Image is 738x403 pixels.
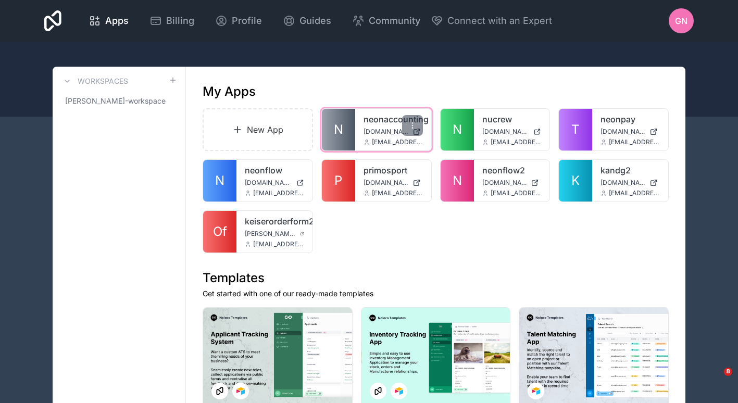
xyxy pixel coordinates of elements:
[213,223,227,240] span: Of
[65,96,166,106] span: [PERSON_NAME]-workspace
[322,160,355,201] a: P
[372,189,423,197] span: [EMAIL_ADDRESS][DOMAIN_NAME]
[395,387,403,395] img: Airtable Logo
[453,172,462,189] span: N
[369,14,420,28] span: Community
[203,160,236,201] a: N
[482,179,542,187] a: [DOMAIN_NAME]
[703,368,728,393] iframe: Intercom live chat
[80,9,137,32] a: Apps
[61,75,128,87] a: Workspaces
[364,164,423,177] a: primosport
[441,160,474,201] a: N
[364,128,423,136] a: [DOMAIN_NAME]
[344,9,429,32] a: Community
[78,76,128,86] h3: Workspaces
[245,230,304,238] a: [PERSON_NAME][DOMAIN_NAME]
[364,179,423,187] a: [DOMAIN_NAME]
[322,109,355,150] a: N
[364,179,408,187] span: [DOMAIN_NAME]
[364,113,423,125] a: neonaccounting
[232,14,262,28] span: Profile
[245,179,292,187] span: [DOMAIN_NAME]
[559,109,592,150] a: T
[253,240,304,248] span: [EMAIL_ADDRESS][DOMAIN_NAME]
[601,179,660,187] a: [DOMAIN_NAME]
[334,121,343,138] span: N
[447,14,552,28] span: Connect with an Expert
[203,270,669,286] h1: Templates
[482,113,542,125] a: nucrew
[203,288,669,299] p: Get started with one of our ready-made templates
[141,9,203,32] a: Billing
[245,179,304,187] a: [DOMAIN_NAME]
[571,172,580,189] span: K
[166,14,194,28] span: Billing
[609,138,660,146] span: [EMAIL_ADDRESS][DOMAIN_NAME]
[453,121,462,138] span: N
[215,172,224,189] span: N
[532,387,540,395] img: Airtable Logo
[601,113,660,125] a: neonpay
[601,164,660,177] a: kandg2
[299,14,331,28] span: Guides
[203,108,313,151] a: New App
[482,128,542,136] a: [DOMAIN_NAME]
[482,164,542,177] a: neonflow2
[441,109,474,150] a: N
[559,160,592,201] a: K
[431,14,552,28] button: Connect with an Expert
[236,387,245,395] img: Airtable Logo
[491,138,542,146] span: [EMAIL_ADDRESS][DOMAIN_NAME]
[245,230,296,238] span: [PERSON_NAME][DOMAIN_NAME]
[724,368,732,376] span: 8
[61,92,177,110] a: [PERSON_NAME]-workspace
[334,172,342,189] span: P
[372,138,423,146] span: [EMAIL_ADDRESS][DOMAIN_NAME]
[245,164,304,177] a: neonflow
[609,189,660,197] span: [EMAIL_ADDRESS][DOMAIN_NAME]
[482,128,530,136] span: [DOMAIN_NAME]
[207,9,270,32] a: Profile
[245,215,304,228] a: keiserorderform2
[491,189,542,197] span: [EMAIL_ADDRESS][DOMAIN_NAME]
[274,9,340,32] a: Guides
[364,128,408,136] span: [DOMAIN_NAME]
[105,14,129,28] span: Apps
[203,211,236,253] a: Of
[571,121,580,138] span: T
[601,128,660,136] a: [DOMAIN_NAME]
[675,15,687,27] span: GN
[482,179,527,187] span: [DOMAIN_NAME]
[601,179,645,187] span: [DOMAIN_NAME]
[253,189,304,197] span: [EMAIL_ADDRESS][DOMAIN_NAME]
[601,128,645,136] span: [DOMAIN_NAME]
[203,83,256,100] h1: My Apps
